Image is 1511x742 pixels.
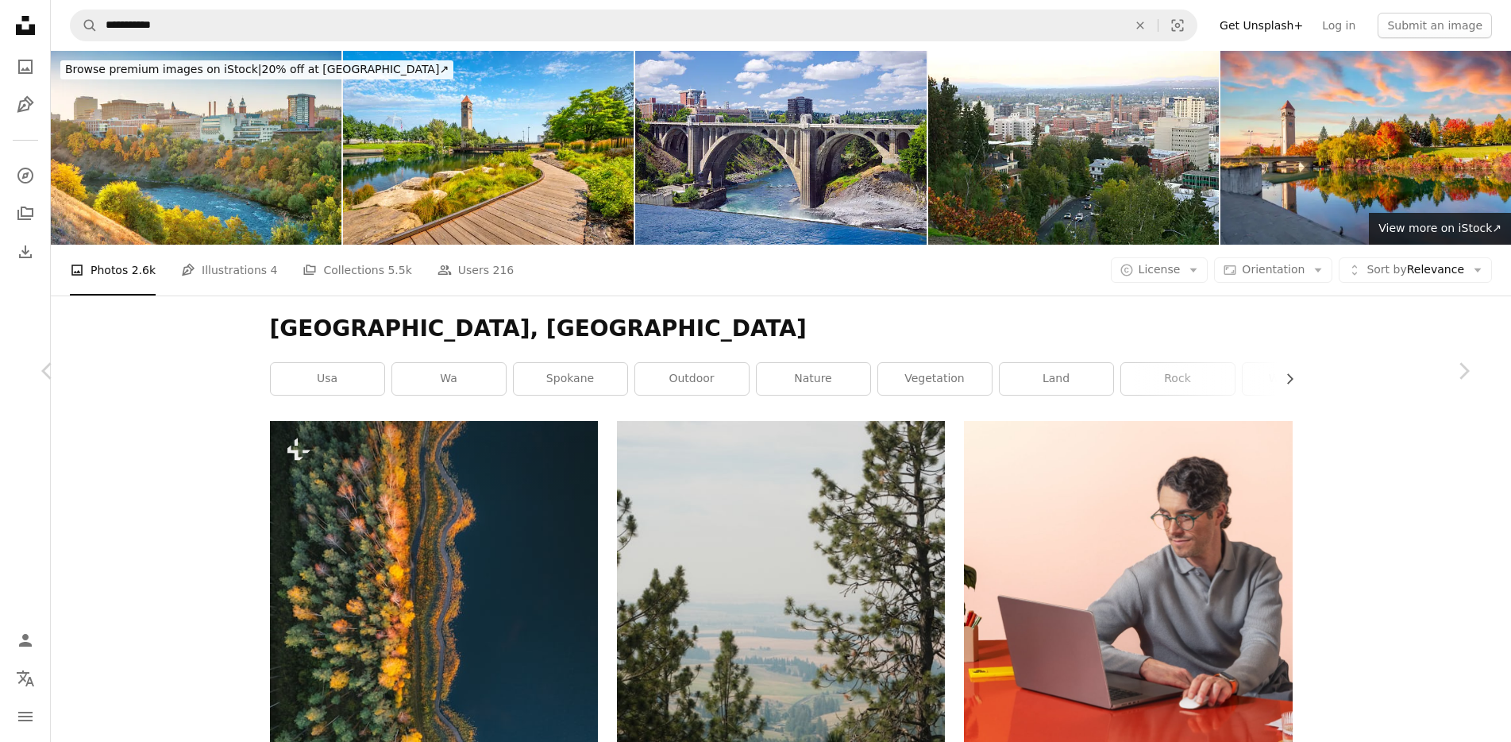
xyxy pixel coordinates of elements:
span: Sort by [1366,263,1406,276]
a: Users 216 [437,245,514,296]
a: land [1000,363,1113,395]
form: Find visuals sitewide [70,10,1197,41]
span: Browse premium images on iStock | [65,63,261,75]
img: Spokane Evening Skyline In The Fall [928,51,1219,245]
a: outdoor [635,363,749,395]
a: wa [392,363,506,395]
button: Search Unsplash [71,10,98,41]
a: Log in [1312,13,1365,38]
a: Collections [10,198,41,230]
a: vegetation [878,363,992,395]
a: usa [271,363,384,395]
a: View more on iStock↗ [1369,213,1511,245]
span: View more on iStock ↗ [1378,222,1501,234]
span: 20% off at [GEOGRAPHIC_DATA] ↗ [65,63,449,75]
a: Next [1416,295,1511,447]
a: rock [1121,363,1235,395]
span: 5.5k [387,261,411,279]
button: scroll list to the right [1275,363,1293,395]
h1: [GEOGRAPHIC_DATA], [GEOGRAPHIC_DATA] [270,315,1293,343]
img: Monroe Street Bridge in Spokane, WA [635,51,926,245]
a: Illustrations 4 [181,245,277,296]
span: Orientation [1242,263,1305,276]
a: spokane [514,363,627,395]
a: Illustrations [10,89,41,121]
a: Download History [10,236,41,268]
img: Downtown Spokane Washington skyline and the Spokane River [51,51,341,245]
span: Relevance [1366,262,1464,278]
button: Language [10,663,41,694]
a: Log in / Sign up [10,624,41,656]
button: Sort byRelevance [1339,257,1492,283]
span: License [1139,263,1181,276]
img: View from the Spokane River waterfront promenade path looking towards the pavilion and clock towe... [343,51,634,245]
span: 4 [271,261,278,279]
a: wilderness [1243,363,1356,395]
a: Photos [10,51,41,83]
button: Orientation [1214,257,1332,283]
a: An aerial view of a road surrounded by trees [270,633,598,647]
a: nature [757,363,870,395]
a: Collections 5.5k [303,245,411,296]
img: Vivid fall colors of red, orange, and yellow at the Spokane Washington Riverfront Park along the ... [1220,51,1511,245]
a: Browse premium images on iStock|20% off at [GEOGRAPHIC_DATA]↗ [51,51,463,89]
a: Get Unsplash+ [1210,13,1312,38]
button: Clear [1123,10,1158,41]
button: License [1111,257,1208,283]
a: Pine trees overlook a hazy valley landscape [617,660,945,674]
span: 216 [493,261,515,279]
a: Explore [10,160,41,191]
button: Visual search [1158,10,1197,41]
button: Menu [10,701,41,732]
button: Submit an image [1378,13,1492,38]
